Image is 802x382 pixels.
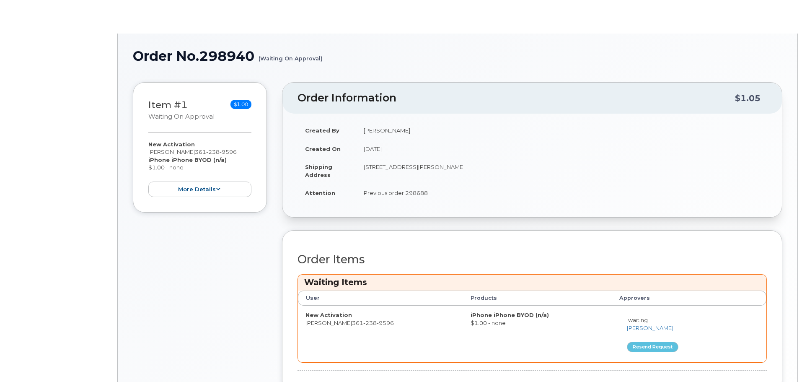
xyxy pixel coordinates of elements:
h2: Order Information [298,92,735,104]
td: [PERSON_NAME] [298,306,463,362]
strong: New Activation [305,312,352,318]
span: $1.00 [230,100,251,109]
h3: Waiting Items [304,277,760,288]
th: Products [463,291,612,306]
span: waiting [628,317,648,323]
button: Resend request [627,342,678,352]
div: [PERSON_NAME] $1.00 - none [148,140,251,197]
span: 238 [363,320,377,326]
h2: Order Items [298,253,767,266]
span: 9596 [220,148,237,155]
strong: Shipping Address [305,164,332,178]
strong: iPhone iPhone BYOD (n/a) [148,156,227,163]
div: $1.05 [735,90,761,106]
strong: Created On [305,146,341,152]
span: 9596 [377,320,394,326]
th: Approvers [612,291,742,306]
span: 238 [206,148,220,155]
h3: Item #1 [148,100,215,121]
strong: New Activation [148,141,195,148]
td: [DATE] [356,140,767,158]
small: Waiting On Approval [148,113,215,120]
small: (Waiting On Approval) [259,49,323,62]
strong: iPhone iPhone BYOD (n/a) [471,312,549,318]
th: User [298,291,463,306]
button: more details [148,182,251,197]
td: $1.00 - none [463,306,612,362]
td: Previous order 298688 [356,184,767,202]
strong: Attention [305,190,335,196]
td: [PERSON_NAME] [356,121,767,140]
strong: Created By [305,127,339,134]
span: 361 [195,148,237,155]
h1: Order No.298940 [133,49,782,63]
td: [STREET_ADDRESS][PERSON_NAME] [356,158,767,184]
a: [PERSON_NAME] [627,325,673,331]
span: 361 [352,320,394,326]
